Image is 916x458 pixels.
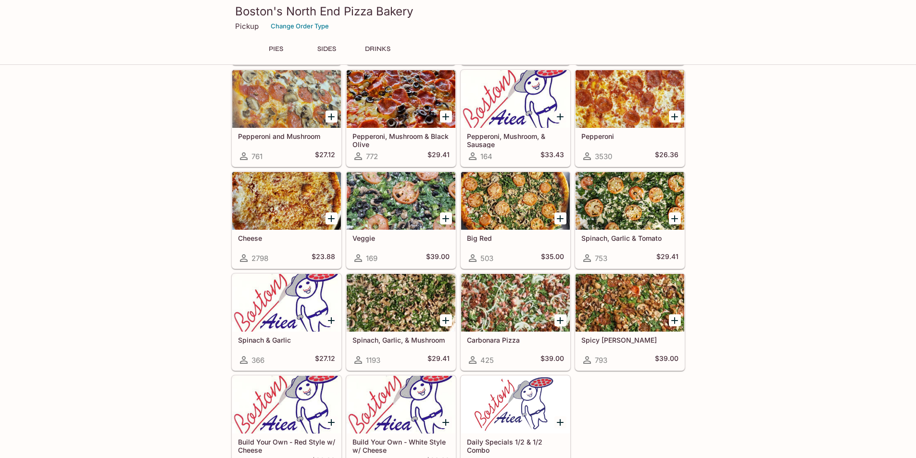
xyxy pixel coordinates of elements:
h5: Pepperoni and Mushroom [238,132,335,140]
h5: Cheese [238,234,335,242]
span: 164 [480,152,492,161]
a: Pepperoni, Mushroom, & Sausage164$33.43 [461,70,570,167]
h5: Daily Specials 1/2 & 1/2 Combo [467,438,564,454]
a: Carbonara Pizza425$39.00 [461,273,570,371]
span: 772 [366,152,378,161]
h5: $29.41 [427,354,450,366]
h5: $33.43 [540,150,564,162]
div: Cheese [232,172,341,230]
div: Build Your Own - Red Style w/ Cheese [232,376,341,433]
h5: $29.41 [656,252,678,264]
h5: $29.41 [427,150,450,162]
button: SIDES [305,42,349,56]
h5: Pepperoni, Mushroom, & Sausage [467,132,564,148]
div: Spinach, Garlic & Tomato [576,172,684,230]
a: Veggie169$39.00 [346,172,456,269]
div: Pepperoni [576,70,684,128]
button: PIES [254,42,298,56]
div: Pepperoni and Mushroom [232,70,341,128]
h5: Build Your Own - White Style w/ Cheese [352,438,450,454]
h5: $23.88 [312,252,335,264]
button: Add Carbonara Pizza [554,314,566,326]
a: Spinach & Garlic366$27.12 [232,273,341,371]
button: Add Spicy Jenny [669,314,681,326]
span: 169 [366,254,377,263]
div: Spinach, Garlic, & Mushroom [347,274,455,332]
button: Add Pepperoni [669,111,681,123]
h5: $26.36 [655,150,678,162]
p: Pickup [235,22,259,31]
a: Pepperoni3530$26.36 [575,70,685,167]
h5: $39.00 [540,354,564,366]
h5: $27.12 [315,354,335,366]
h5: Build Your Own - Red Style w/ Cheese [238,438,335,454]
button: Add Pepperoni, Mushroom, & Sausage [554,111,566,123]
span: 366 [251,356,264,365]
button: Add Cheese [326,212,338,224]
h5: $39.00 [655,354,678,366]
button: Add Build Your Own - Red Style w/ Cheese [326,416,338,428]
div: Daily Specials 1/2 & 1/2 Combo [461,376,570,433]
div: Big Red [461,172,570,230]
h3: Boston's North End Pizza Bakery [235,4,681,19]
div: Pepperoni, Mushroom & Black Olive [347,70,455,128]
a: Pepperoni and Mushroom761$27.12 [232,70,341,167]
span: 2798 [251,254,268,263]
div: Spinach & Garlic [232,274,341,332]
button: Add Spinach, Garlic, & Mushroom [440,314,452,326]
a: Spicy [PERSON_NAME]793$39.00 [575,273,685,371]
span: 503 [480,254,493,263]
h5: Veggie [352,234,450,242]
button: Add Spinach & Garlic [326,314,338,326]
div: Build Your Own - White Style w/ Cheese [347,376,455,433]
a: Spinach, Garlic, & Mushroom1193$29.41 [346,273,456,371]
a: Cheese2798$23.88 [232,172,341,269]
span: 793 [595,356,607,365]
h5: $35.00 [541,252,564,264]
a: Pepperoni, Mushroom & Black Olive772$29.41 [346,70,456,167]
button: Add Pepperoni and Mushroom [326,111,338,123]
button: Change Order Type [266,19,333,34]
div: Veggie [347,172,455,230]
h5: Spinach, Garlic, & Mushroom [352,336,450,344]
h5: $27.12 [315,150,335,162]
h5: Spicy [PERSON_NAME] [581,336,678,344]
h5: Pepperoni, Mushroom & Black Olive [352,132,450,148]
div: Spicy Jenny [576,274,684,332]
h5: Pepperoni [581,132,678,140]
span: 425 [480,356,494,365]
button: Add Veggie [440,212,452,224]
h5: $39.00 [426,252,450,264]
div: Carbonara Pizza [461,274,570,332]
h5: Spinach, Garlic & Tomato [581,234,678,242]
button: DRINKS [356,42,400,56]
span: 1193 [366,356,380,365]
a: Big Red503$35.00 [461,172,570,269]
span: 753 [595,254,607,263]
h5: Big Red [467,234,564,242]
span: 3530 [595,152,612,161]
button: Add Spinach, Garlic & Tomato [669,212,681,224]
button: Add Build Your Own - White Style w/ Cheese [440,416,452,428]
div: Pepperoni, Mushroom, & Sausage [461,70,570,128]
span: 761 [251,152,263,161]
button: Add Big Red [554,212,566,224]
button: Add Pepperoni, Mushroom & Black Olive [440,111,452,123]
button: Add Daily Specials 1/2 & 1/2 Combo [554,416,566,428]
a: Spinach, Garlic & Tomato753$29.41 [575,172,685,269]
h5: Carbonara Pizza [467,336,564,344]
h5: Spinach & Garlic [238,336,335,344]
